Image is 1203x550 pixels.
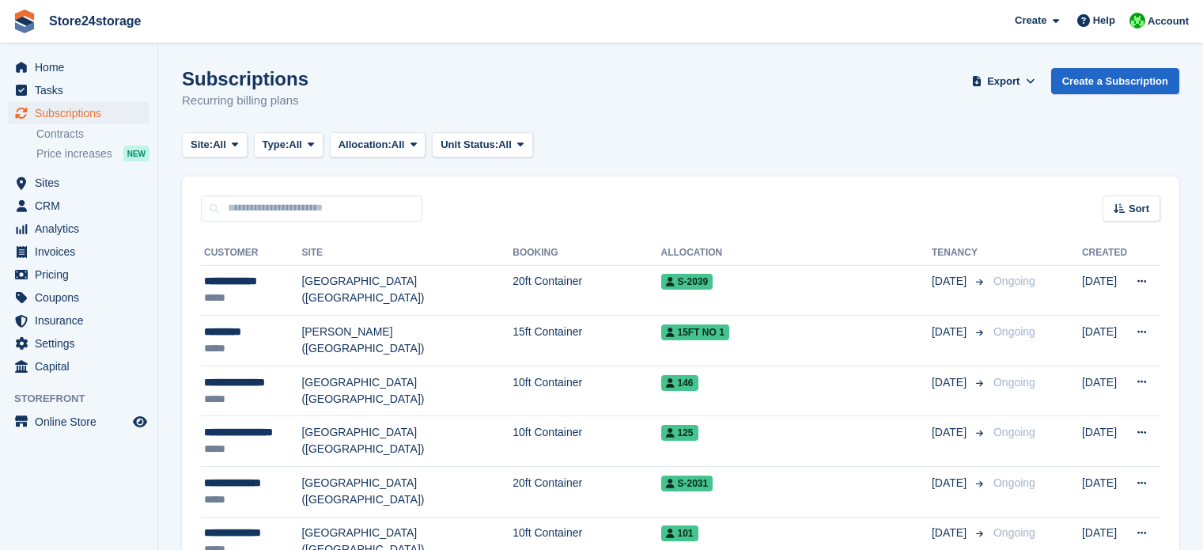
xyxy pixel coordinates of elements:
[8,411,149,433] a: menu
[182,132,248,158] button: Site: All
[513,316,660,366] td: 15ft Container
[8,355,149,377] a: menu
[35,309,130,332] span: Insurance
[993,376,1035,389] span: Ongoing
[8,102,149,124] a: menu
[35,355,130,377] span: Capital
[932,241,987,266] th: Tenancy
[35,218,130,240] span: Analytics
[513,416,660,467] td: 10ft Container
[8,56,149,78] a: menu
[1082,366,1127,416] td: [DATE]
[13,9,36,33] img: stora-icon-8386f47178a22dfd0bd8f6a31ec36ba5ce8667c1dd55bd0f319d3a0aa187defe.svg
[35,195,130,217] span: CRM
[661,375,698,391] span: 146
[661,425,698,441] span: 125
[1015,13,1046,28] span: Create
[661,476,713,491] span: S-2031
[213,137,226,153] span: All
[993,325,1035,338] span: Ongoing
[301,241,513,266] th: Site
[123,146,149,161] div: NEW
[1082,316,1127,366] td: [DATE]
[36,127,149,142] a: Contracts
[969,68,1038,94] button: Export
[301,366,513,416] td: [GEOGRAPHIC_DATA] ([GEOGRAPHIC_DATA])
[35,172,130,194] span: Sites
[513,467,660,518] td: 20ft Container
[993,426,1035,438] span: Ongoing
[8,264,149,286] a: menu
[36,145,149,162] a: Price increases NEW
[36,146,112,161] span: Price increases
[513,241,660,266] th: Booking
[498,137,512,153] span: All
[1082,467,1127,518] td: [DATE]
[14,391,157,407] span: Storefront
[35,79,130,101] span: Tasks
[35,286,130,309] span: Coupons
[932,475,970,491] span: [DATE]
[131,412,149,431] a: Preview store
[191,137,213,153] span: Site:
[35,264,130,286] span: Pricing
[661,324,729,340] span: 15FT No 1
[254,132,323,158] button: Type: All
[35,411,130,433] span: Online Store
[513,366,660,416] td: 10ft Container
[339,137,392,153] span: Allocation:
[8,195,149,217] a: menu
[8,286,149,309] a: menu
[182,68,308,89] h1: Subscriptions
[932,525,970,541] span: [DATE]
[201,241,301,266] th: Customer
[301,316,513,366] td: [PERSON_NAME] ([GEOGRAPHIC_DATA])
[993,275,1035,287] span: Ongoing
[441,137,498,153] span: Unit Status:
[432,132,532,158] button: Unit Status: All
[1129,201,1149,217] span: Sort
[1051,68,1179,94] a: Create a Subscription
[8,241,149,263] a: menu
[1129,13,1145,28] img: Tracy Harper
[932,273,970,290] span: [DATE]
[1082,416,1127,467] td: [DATE]
[330,132,426,158] button: Allocation: All
[35,332,130,355] span: Settings
[993,476,1035,489] span: Ongoing
[289,137,302,153] span: All
[661,274,713,290] span: S-2039
[43,8,148,34] a: Store24storage
[35,241,130,263] span: Invoices
[8,79,149,101] a: menu
[987,74,1020,89] span: Export
[301,416,513,467] td: [GEOGRAPHIC_DATA] ([GEOGRAPHIC_DATA])
[932,424,970,441] span: [DATE]
[513,265,660,316] td: 20ft Container
[8,172,149,194] a: menu
[35,56,130,78] span: Home
[661,241,932,266] th: Allocation
[1093,13,1115,28] span: Help
[932,374,970,391] span: [DATE]
[993,526,1035,539] span: Ongoing
[301,265,513,316] td: [GEOGRAPHIC_DATA] ([GEOGRAPHIC_DATA])
[1148,13,1189,29] span: Account
[301,467,513,518] td: [GEOGRAPHIC_DATA] ([GEOGRAPHIC_DATA])
[932,324,970,340] span: [DATE]
[263,137,289,153] span: Type:
[661,525,698,541] span: 101
[182,92,308,110] p: Recurring billing plans
[8,309,149,332] a: menu
[8,332,149,355] a: menu
[392,137,405,153] span: All
[1082,241,1127,266] th: Created
[1082,265,1127,316] td: [DATE]
[8,218,149,240] a: menu
[35,102,130,124] span: Subscriptions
